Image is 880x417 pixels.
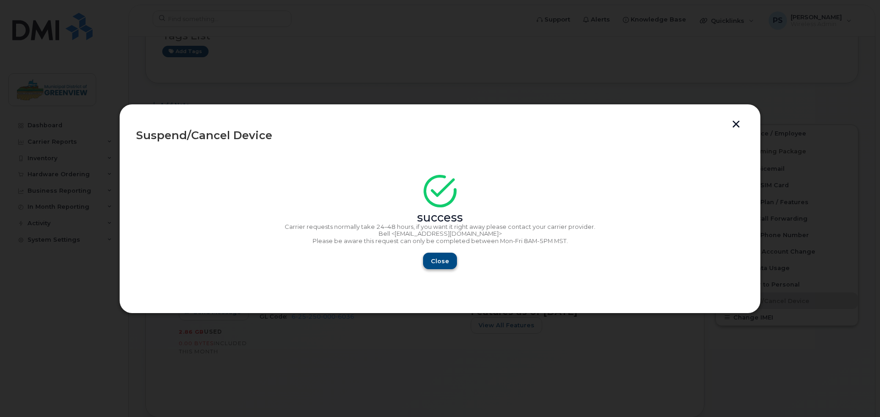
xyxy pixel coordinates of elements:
span: Close [431,257,449,265]
p: Please be aware this request can only be completed between Mon-Fri 8AM-5PM MST. [136,238,744,245]
div: Suspend/Cancel Device [136,130,744,141]
div: success [136,214,744,222]
p: Bell <[EMAIL_ADDRESS][DOMAIN_NAME]> [136,230,744,238]
button: Close [423,253,457,269]
p: Carrier requests normally take 24–48 hours, if you want it right away please contact your carrier... [136,223,744,231]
